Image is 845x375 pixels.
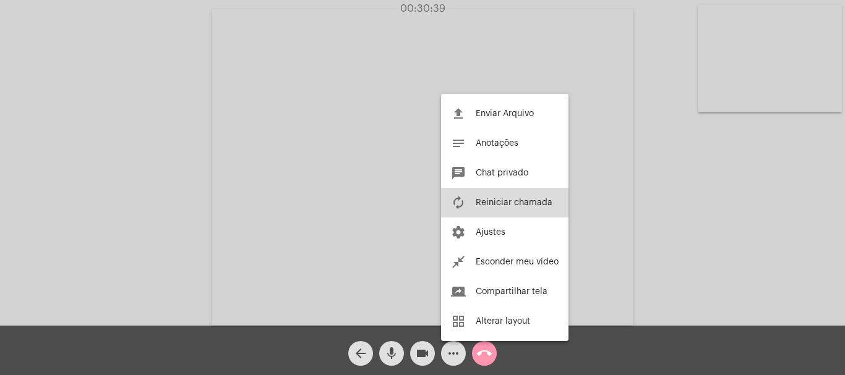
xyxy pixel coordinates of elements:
[476,169,528,177] span: Chat privado
[476,139,518,148] span: Anotações
[451,284,466,299] mat-icon: screen_share
[451,136,466,151] mat-icon: notes
[476,317,530,326] span: Alterar layout
[451,225,466,240] mat-icon: settings
[451,106,466,121] mat-icon: file_upload
[451,166,466,180] mat-icon: chat
[476,287,547,296] span: Compartilhar tela
[476,228,505,237] span: Ajustes
[451,255,466,269] mat-icon: close_fullscreen
[476,198,552,207] span: Reiniciar chamada
[451,314,466,329] mat-icon: grid_view
[451,195,466,210] mat-icon: autorenew
[476,109,534,118] span: Enviar Arquivo
[476,258,559,266] span: Esconder meu vídeo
